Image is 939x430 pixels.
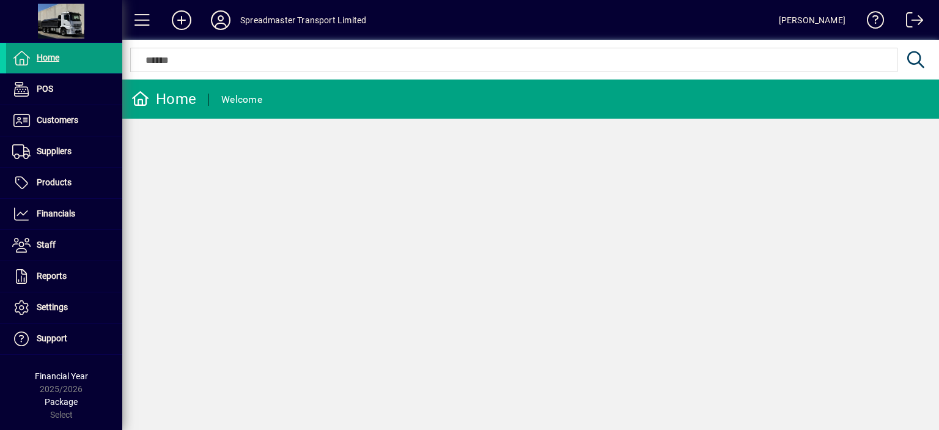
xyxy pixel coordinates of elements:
a: POS [6,74,122,105]
button: Profile [201,9,240,31]
span: Customers [37,115,78,125]
span: Support [37,333,67,343]
span: Package [45,397,78,407]
div: Spreadmaster Transport Limited [240,10,366,30]
a: Customers [6,105,122,136]
button: Add [162,9,201,31]
a: Logout [897,2,924,42]
span: Suppliers [37,146,72,156]
div: Welcome [221,90,262,109]
span: Financials [37,209,75,218]
a: Reports [6,261,122,292]
a: Suppliers [6,136,122,167]
span: Home [37,53,59,62]
a: Staff [6,230,122,261]
span: Financial Year [35,371,88,381]
a: Settings [6,292,122,323]
span: Products [37,177,72,187]
span: Staff [37,240,56,250]
a: Products [6,168,122,198]
a: Support [6,324,122,354]
div: Home [131,89,196,109]
a: Financials [6,199,122,229]
span: Settings [37,302,68,312]
span: Reports [37,271,67,281]
a: Knowledge Base [858,2,885,42]
div: [PERSON_NAME] [779,10,845,30]
span: POS [37,84,53,94]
